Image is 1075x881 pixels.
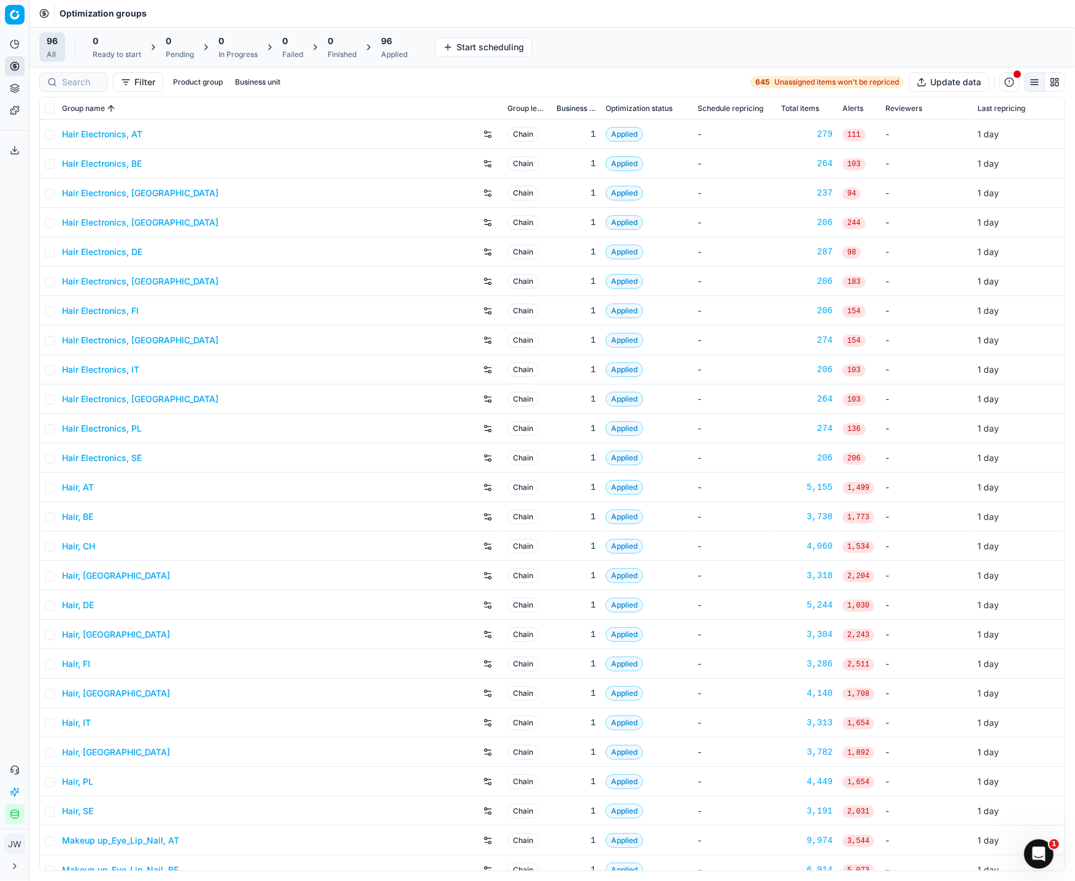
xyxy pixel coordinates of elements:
[606,333,643,348] span: Applied
[781,246,833,258] a: 287
[62,746,170,758] a: Hair, [GEOGRAPHIC_DATA]
[62,599,94,611] a: Hair, DE
[557,452,596,464] div: 1
[606,451,643,465] span: Applied
[62,834,179,847] a: Makeup up_Eye_Lip_Nail, AT
[781,393,833,405] a: 264
[507,451,539,465] span: Chain
[606,686,643,701] span: Applied
[230,75,285,90] button: Business unit
[60,7,147,20] nav: breadcrumb
[781,687,833,700] div: 4,140
[381,35,392,47] span: 96
[507,480,539,495] span: Chain
[557,334,596,346] div: 1
[5,834,25,854] button: JW
[842,717,874,730] span: 1,654
[693,561,776,590] td: -
[781,158,833,170] a: 264
[381,50,407,59] div: Applied
[166,35,171,47] span: 0
[62,481,94,494] a: Hair, AT
[781,275,833,288] div: 206
[606,127,643,142] span: Applied
[977,570,999,581] span: 1 day
[606,745,643,760] span: Applied
[842,747,874,759] span: 1,892
[781,746,833,758] a: 3,782
[693,414,776,443] td: -
[781,717,833,729] a: 3,313
[62,275,218,288] a: Hair Electronics, [GEOGRAPHIC_DATA]
[62,570,170,582] a: Hair, [GEOGRAPHIC_DATA]
[557,305,596,317] div: 1
[557,511,596,523] div: 1
[693,738,776,767] td: -
[62,76,100,88] input: Search
[606,833,643,848] span: Applied
[880,532,973,561] td: -
[880,649,973,679] td: -
[977,217,999,227] span: 1 day
[606,863,643,877] span: Applied
[977,276,999,286] span: 1 day
[977,482,999,492] span: 1 day
[842,217,866,229] span: 244
[781,834,833,847] div: 9,974
[507,127,539,142] span: Chain
[781,216,833,229] a: 206
[781,776,833,788] a: 4,449
[557,599,596,611] div: 1
[781,364,833,376] div: 206
[880,355,973,384] td: -
[977,658,999,669] span: 1 day
[781,104,819,113] span: Total items
[880,679,973,708] td: -
[606,362,643,377] span: Applied
[507,245,539,259] span: Chain
[781,128,833,140] div: 279
[781,452,833,464] a: 206
[557,128,596,140] div: 1
[606,509,643,524] span: Applied
[62,128,142,140] a: Hair Electronics, AT
[880,326,973,355] td: -
[781,805,833,817] a: 3,191
[880,473,973,502] td: -
[977,717,999,728] span: 1 day
[842,835,874,847] span: 3,544
[880,384,973,414] td: -
[781,540,833,552] a: 4,060
[774,77,899,87] span: Unassigned items won't be repriced
[62,717,91,729] a: Hair, IT
[507,362,539,377] span: Chain
[693,326,776,355] td: -
[842,688,874,700] span: 1,708
[693,208,776,237] td: -
[781,570,833,582] a: 3,318
[218,35,224,47] span: 0
[781,305,833,317] a: 206
[606,804,643,818] span: Applied
[557,393,596,405] div: 1
[62,776,93,788] a: Hair, PL
[781,599,833,611] div: 5,244
[880,178,973,208] td: -
[168,75,228,90] button: Product group
[880,620,973,649] td: -
[606,245,643,259] span: Applied
[507,539,539,554] span: Chain
[842,104,863,113] span: Alerts
[842,629,874,641] span: 2,243
[977,541,999,551] span: 1 day
[880,767,973,796] td: -
[557,658,596,670] div: 1
[62,628,170,641] a: Hair, [GEOGRAPHIC_DATA]
[693,620,776,649] td: -
[781,481,833,494] div: 5,155
[693,826,776,855] td: -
